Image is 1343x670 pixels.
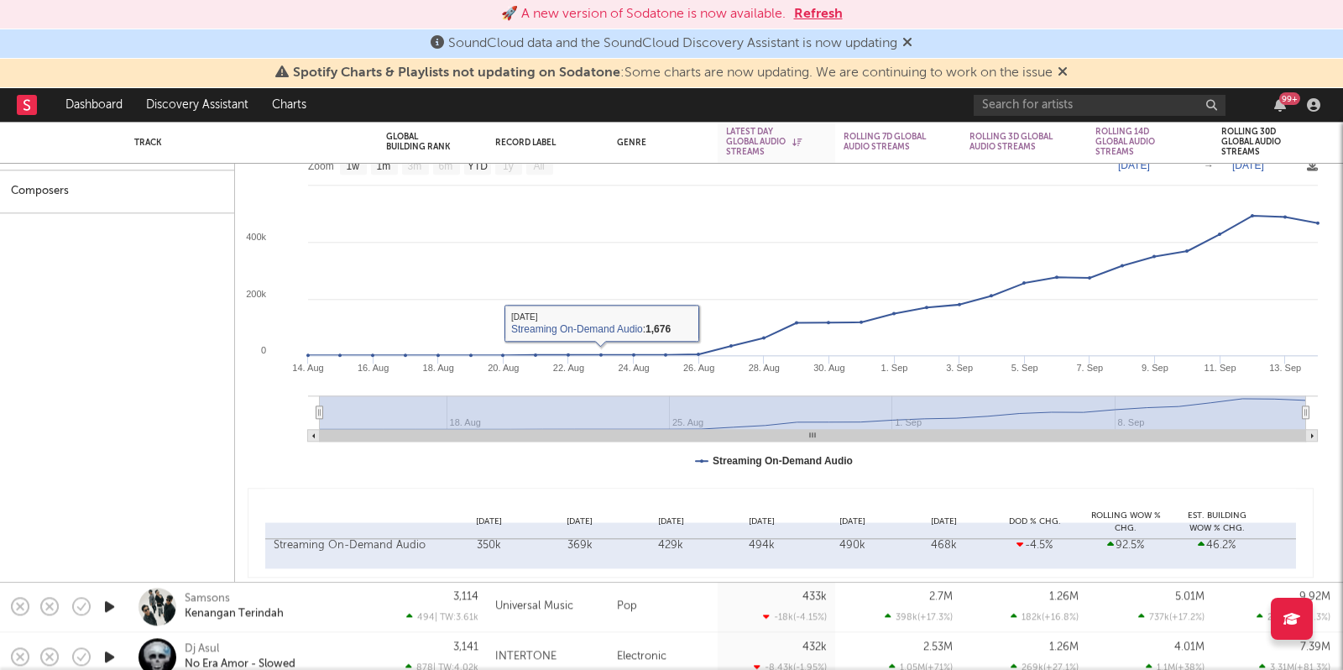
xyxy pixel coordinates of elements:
[1232,160,1264,171] text: [DATE]
[1076,363,1103,373] text: 7. Sep
[495,596,573,616] div: Universal Music
[929,591,953,602] div: 2.7M
[439,160,453,172] text: 6m
[1174,641,1205,652] div: 4.01M
[1300,641,1330,652] div: 7.39M
[308,160,334,172] text: Zoom
[495,138,575,148] div: Record Label
[763,611,827,622] div: -18k ( -4.15 % )
[261,345,266,355] text: 0
[453,591,478,602] div: 3,114
[1142,363,1168,373] text: 9. Sep
[534,516,624,528] div: [DATE]
[726,127,802,157] div: Latest Day Global Audio Streams
[1058,66,1068,80] span: Dismiss
[453,641,478,652] div: 3,141
[386,132,453,152] div: Global Building Rank
[749,363,780,373] text: 28. Aug
[1274,98,1286,112] button: 99+
[495,646,557,667] div: INTERTONE
[1138,611,1205,622] div: 737k ( +17.2 % )
[538,537,620,554] div: 369k
[185,641,219,657] a: Dj Asul
[881,363,908,373] text: 1. Sep
[185,606,284,621] a: Kenangan Terindah
[423,363,454,373] text: 18. Aug
[617,138,701,148] div: Genre
[844,132,928,152] div: Rolling 7D Global Audio Streams
[1221,127,1305,157] div: Rolling 30D Global Audio Streams
[293,66,1053,80] span: : Some charts are now updating. We are continuing to work on the issue
[488,363,519,373] text: 20. Aug
[807,516,898,528] div: [DATE]
[720,537,802,554] div: 494k
[1118,160,1150,171] text: [DATE]
[260,88,318,122] a: Charts
[448,37,897,50] span: SoundCloud data and the SoundCloud Discovery Assistant is now updating
[134,138,361,148] div: Track
[898,516,989,528] div: [DATE]
[1049,641,1079,652] div: 1.26M
[812,537,894,554] div: 490k
[1080,510,1171,534] div: Rolling WoW % Chg.
[408,160,422,172] text: 3m
[274,537,439,554] div: Streaming On-Demand Audio
[974,95,1225,116] input: Search for artists
[468,160,488,172] text: YTD
[902,537,985,554] div: 468k
[447,537,530,554] div: 350k
[347,160,360,172] text: 1w
[246,232,266,242] text: 400k
[813,363,844,373] text: 30. Aug
[990,516,1080,528] div: DoD % Chg.
[902,37,912,50] span: Dismiss
[885,611,953,622] div: 398k ( +17.3 % )
[1095,127,1179,157] div: Rolling 14D Global Audio Streams
[1269,363,1301,373] text: 13. Sep
[293,66,620,80] span: Spotify Charts & Playlists not updating on Sodatone
[1084,537,1167,554] div: 92.5 %
[533,160,544,172] text: All
[630,537,712,554] div: 429k
[618,363,649,373] text: 24. Aug
[969,132,1053,152] div: Rolling 3D Global Audio Streams
[1011,363,1038,373] text: 5. Sep
[1049,591,1079,602] div: 1.26M
[1176,537,1258,554] div: 46.2 %
[923,641,953,652] div: 2.53M
[802,591,827,602] div: 433k
[377,160,391,172] text: 1m
[1204,160,1214,171] text: →
[794,4,843,24] button: Refresh
[54,88,134,122] a: Dashboard
[1172,510,1262,534] div: Est. Building WoW % Chg.
[802,641,827,652] div: 432k
[358,363,389,373] text: 16. Aug
[713,455,853,467] text: Streaming On-Demand Audio
[683,363,714,373] text: 26. Aug
[501,4,786,24] div: 🚀 A new version of Sodatone is now available.
[386,611,478,622] div: 494 | TW: 3.61k
[246,289,266,299] text: 200k
[185,591,230,606] a: Samsons
[553,363,584,373] text: 22. Aug
[292,363,323,373] text: 14. Aug
[716,516,807,528] div: [DATE]
[1279,92,1300,105] div: 99 +
[609,582,718,632] div: Pop
[1299,591,1330,602] div: 9.92M
[1257,611,1330,622] div: 2.24M ( +29.3 % )
[134,88,260,122] a: Discovery Assistant
[1175,591,1205,602] div: 5.01M
[1205,363,1236,373] text: 11. Sep
[994,537,1076,554] div: -4.5 %
[503,160,514,172] text: 1y
[946,363,973,373] text: 3. Sep
[1011,611,1079,622] div: 182k ( +16.8 % )
[443,516,534,528] div: [DATE]
[625,516,716,528] div: [DATE]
